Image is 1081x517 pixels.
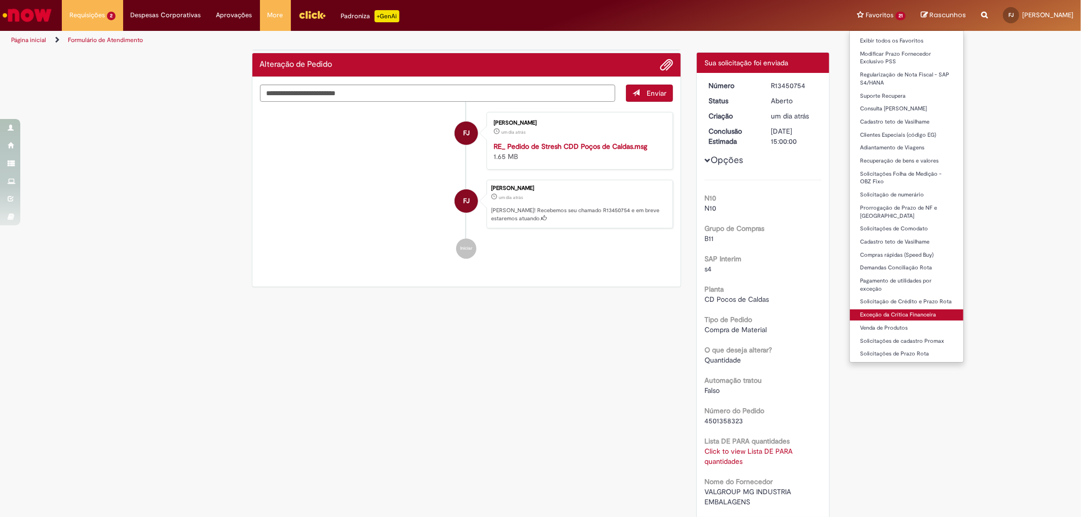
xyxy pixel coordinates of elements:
[850,69,963,88] a: Regularização de Nota Fiscal - SAP S4/HANA
[850,348,963,360] a: Solicitações de Prazo Rota
[850,189,963,201] a: Solicitação de numerário
[704,355,741,365] span: Quantidade
[771,81,818,91] div: R13450754
[850,223,963,234] a: Solicitações de Comodato
[8,31,713,50] ul: Trilhas de página
[704,345,772,354] b: O que deseja alterar?
[704,477,773,486] b: Nome do Fornecedor
[216,10,252,20] span: Aprovações
[704,285,724,294] b: Planta
[850,103,963,114] a: Consulta [PERSON_NAME]
[896,12,906,20] span: 21
[850,142,963,153] a: Adiantamento de Viagens
[704,295,769,304] span: CD Pocos de Caldas
[704,406,764,415] b: Número do Pedido
[704,193,716,203] b: N10
[11,36,46,44] a: Página inicial
[626,85,673,102] button: Enviar
[704,315,752,324] b: Tipo de Pedido
[491,207,667,222] p: [PERSON_NAME]! Recebemos seu chamado R13450754 e em breve estaremos atuando.
[850,336,963,347] a: Solicitações de cadastro Promax
[1,5,53,25] img: ServiceNow
[463,121,470,145] span: FJ
[455,189,478,213] div: Fabricio De Carvalho Jeronimo
[341,10,399,22] div: Padroniza
[1009,12,1014,18] span: FJ
[69,10,105,20] span: Requisições
[704,325,767,334] span: Compra de Material
[704,416,743,425] span: 4501358323
[850,130,963,141] a: Clientes Especiais (código EG)
[929,10,966,20] span: Rascunhos
[850,91,963,102] a: Suporte Recupera
[463,189,470,213] span: FJ
[260,60,332,69] h2: Alteração de Pedido Histórico de tíquete
[850,155,963,167] a: Recuperação de bens e valores
[499,194,523,201] span: um dia atrás
[850,309,963,321] a: Exceção da Crítica Financeira
[494,141,662,162] div: 1.65 MB
[704,264,712,273] span: s4
[771,111,809,121] span: um dia atrás
[850,296,963,307] a: Solicitação de Crédito e Prazo Rota
[268,10,283,20] span: More
[771,111,818,121] div: 27/08/2025 08:36:20
[107,12,116,20] span: 2
[704,386,720,395] span: Falso
[704,224,764,233] b: Grupo de Compras
[704,204,716,213] span: N10
[68,36,143,44] a: Formulário de Atendimento
[850,169,963,187] a: Solicitações Folha de Medição - OBZ Fixo
[850,275,963,294] a: Pagamento de utilidades por exceção
[866,10,893,20] span: Favoritos
[375,10,399,22] p: +GenAi
[704,447,793,466] a: Click to view Lista DE PARA quantidades
[921,11,966,20] a: Rascunhos
[850,250,963,261] a: Compras rápidas (Speed Buy)
[491,185,667,191] div: [PERSON_NAME]
[771,126,818,146] div: [DATE] 15:00:00
[455,122,478,145] div: Fabricio De Carvalho Jeronimo
[850,35,963,47] a: Exibir todos os Favoritos
[499,194,523,201] time: 27/08/2025 08:36:20
[849,30,964,363] ul: Favoritos
[850,236,963,248] a: Cadastro teto de Vasilhame
[501,129,526,135] time: 27/08/2025 08:35:30
[494,120,662,126] div: [PERSON_NAME]
[260,180,674,228] li: Fabricio De Carvalho Jeronimo
[701,81,763,91] dt: Número
[704,234,714,243] span: B11
[1022,11,1073,19] span: [PERSON_NAME]
[660,58,673,71] button: Adicionar anexos
[771,96,818,106] div: Aberto
[850,116,963,128] a: Cadastro teto de Vasilhame
[647,89,666,98] span: Enviar
[850,323,963,334] a: Venda de Produtos
[701,96,763,106] dt: Status
[260,102,674,269] ul: Histórico de tíquete
[701,126,763,146] dt: Conclusão Estimada
[704,487,793,506] span: VALGROUP MG INDUSTRIA EMBALAGENS
[704,376,762,385] b: Automação tratou
[299,7,326,22] img: click_logo_yellow_360x200.png
[850,49,963,67] a: Modificar Prazo Fornecedor Exclusivo PSS
[704,254,741,263] b: SAP Interim
[494,142,647,151] a: RE_ Pedido de Stresh CDD Poços de Caldas.msg
[501,129,526,135] span: um dia atrás
[850,262,963,273] a: Demandas Conciliação Rota
[260,85,616,102] textarea: Digite sua mensagem aqui...
[850,203,963,221] a: Prorrogação de Prazo de NF e [GEOGRAPHIC_DATA]
[701,111,763,121] dt: Criação
[131,10,201,20] span: Despesas Corporativas
[704,58,788,67] span: Sua solicitação foi enviada
[704,436,790,446] b: Lista DE PARA quantidades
